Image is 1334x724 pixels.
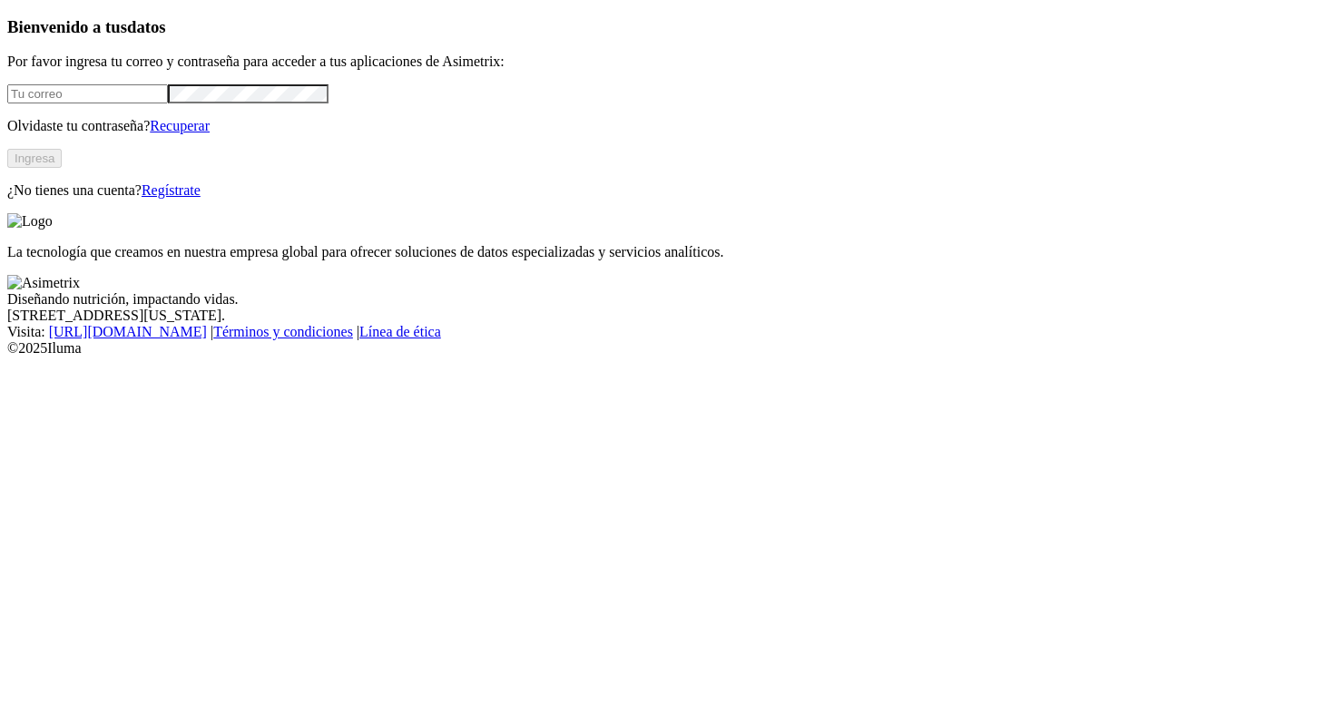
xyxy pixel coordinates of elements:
h3: Bienvenido a tus [7,17,1327,37]
div: [STREET_ADDRESS][US_STATE]. [7,308,1327,324]
img: Asimetrix [7,275,80,291]
div: © 2025 Iluma [7,340,1327,357]
p: Olvidaste tu contraseña? [7,118,1327,134]
div: Diseñando nutrición, impactando vidas. [7,291,1327,308]
a: Regístrate [142,182,201,198]
a: Línea de ética [359,324,441,339]
input: Tu correo [7,84,168,103]
a: Recuperar [150,118,210,133]
a: [URL][DOMAIN_NAME] [49,324,207,339]
img: Logo [7,213,53,230]
a: Términos y condiciones [213,324,353,339]
p: Por favor ingresa tu correo y contraseña para acceder a tus aplicaciones de Asimetrix: [7,54,1327,70]
button: Ingresa [7,149,62,168]
p: La tecnología que creamos en nuestra empresa global para ofrecer soluciones de datos especializad... [7,244,1327,260]
p: ¿No tienes una cuenta? [7,182,1327,199]
div: Visita : | | [7,324,1327,340]
span: datos [127,17,166,36]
